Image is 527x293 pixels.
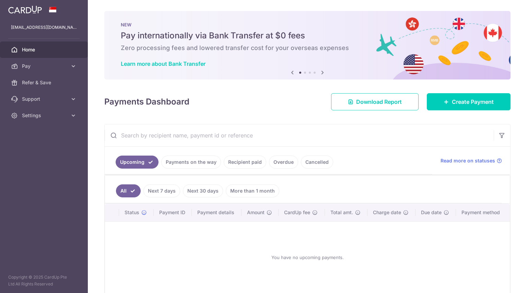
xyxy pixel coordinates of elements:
[161,156,221,169] a: Payments on the way
[22,112,67,119] span: Settings
[330,209,353,216] span: Total amt.
[11,24,77,31] p: [EMAIL_ADDRESS][DOMAIN_NAME]
[22,46,67,53] span: Home
[452,98,494,106] span: Create Payment
[154,204,192,221] th: Payment ID
[104,96,189,108] h4: Payments Dashboard
[301,156,333,169] a: Cancelled
[22,63,67,70] span: Pay
[113,227,502,288] div: You have no upcoming payments.
[331,93,419,110] a: Download Report
[116,184,141,197] a: All
[121,22,494,27] p: NEW
[104,11,511,80] img: Bank transfer banner
[116,156,159,169] a: Upcoming
[441,157,495,164] span: Read more on statuses
[22,79,67,86] span: Refer & Save
[226,184,279,197] a: More than 1 month
[105,124,494,146] input: Search by recipient name, payment id or reference
[441,157,502,164] a: Read more on statuses
[183,184,223,197] a: Next 30 days
[121,30,494,41] h5: Pay internationally via Bank Transfer at $0 fees
[427,93,511,110] a: Create Payment
[373,209,401,216] span: Charge date
[22,96,67,102] span: Support
[456,204,510,221] th: Payment method
[269,156,298,169] a: Overdue
[284,209,310,216] span: CardUp fee
[192,204,242,221] th: Payment details
[143,184,180,197] a: Next 7 days
[247,209,265,216] span: Amount
[8,5,42,14] img: CardUp
[421,209,442,216] span: Due date
[125,209,139,216] span: Status
[356,98,402,106] span: Download Report
[224,156,266,169] a: Recipient paid
[121,44,494,52] h6: Zero processing fees and lowered transfer cost for your overseas expenses
[121,60,206,67] a: Learn more about Bank Transfer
